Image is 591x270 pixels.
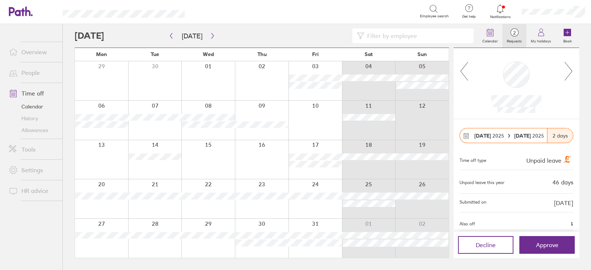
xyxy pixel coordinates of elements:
span: Sun [417,51,427,57]
a: Book [556,24,579,48]
a: Tools [3,142,62,157]
a: 2Requests [502,24,526,48]
span: Employee search [420,14,449,18]
span: Decline [476,242,496,248]
a: People [3,65,62,80]
strong: [DATE] [474,132,491,139]
span: Submitted on [460,200,486,206]
span: Fri [312,51,319,57]
a: My holidays [526,24,556,48]
a: Settings [3,163,62,177]
span: Mon [96,51,107,57]
button: Decline [458,236,513,254]
div: Search [205,8,223,14]
a: History [3,112,62,124]
span: [DATE] [554,200,573,206]
a: HR advice [3,183,62,198]
input: Filter by employee [364,29,469,43]
span: Approve [536,242,558,248]
span: Sat [365,51,373,57]
span: Unpaid leave [526,157,561,164]
div: 46 days [553,179,573,186]
div: Time off type [460,155,486,164]
a: Calendar [3,101,62,112]
span: Tue [151,51,159,57]
span: Thu [257,51,267,57]
a: Time off [3,86,62,101]
strong: [DATE] [514,132,532,139]
a: Overview [3,45,62,59]
label: My holidays [526,37,556,44]
span: Wed [203,51,214,57]
a: Calendar [478,24,502,48]
span: 2025 [514,133,544,139]
span: Notifications [488,15,512,19]
div: Unpaid leave this year [460,180,505,185]
span: 2 [502,30,526,36]
a: Allowances [3,124,62,136]
label: Calendar [478,37,502,44]
span: Get help [457,14,481,19]
a: Notifications [488,4,512,19]
span: Also off [460,221,475,226]
button: [DATE] [176,30,208,42]
label: Requests [502,37,526,44]
span: 1 [571,221,573,226]
label: Book [559,37,576,44]
span: 2025 [474,133,504,139]
button: Approve [519,236,575,254]
div: 2 days [547,128,573,143]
